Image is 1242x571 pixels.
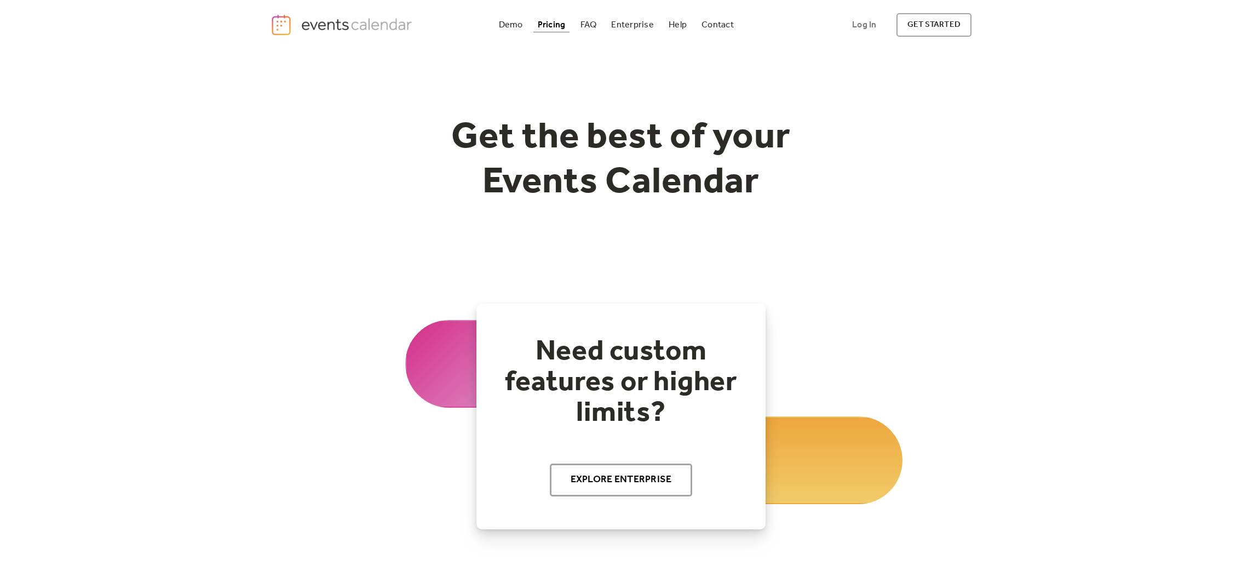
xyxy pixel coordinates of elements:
[538,22,566,28] div: Pricing
[576,18,601,32] a: FAQ
[498,336,744,429] h2: Need custom features or higher limits?
[664,18,691,32] a: Help
[580,22,597,28] div: FAQ
[697,18,738,32] a: Contact
[841,13,887,37] a: Log In
[533,18,570,32] a: Pricing
[495,18,527,32] a: Demo
[499,22,523,28] div: Demo
[702,22,734,28] div: Contact
[550,464,693,496] a: Explore Enterprise
[611,22,653,28] div: Enterprise
[607,18,658,32] a: Enterprise
[411,116,831,205] h1: Get the best of your Events Calendar
[896,13,971,37] a: get started
[669,22,687,28] div: Help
